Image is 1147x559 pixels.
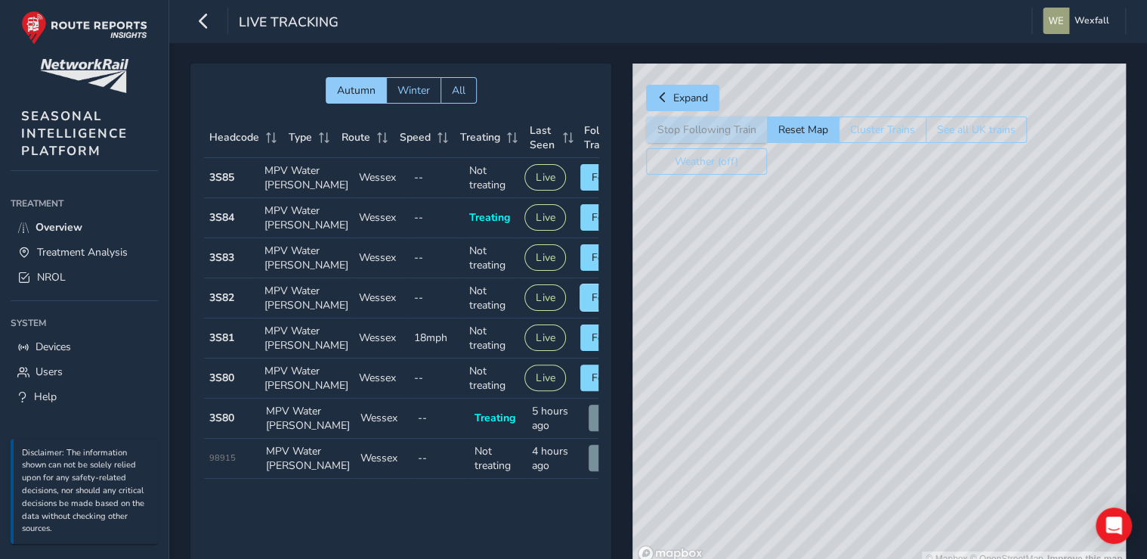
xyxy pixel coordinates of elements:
[475,411,515,425] span: Treating
[354,359,409,399] td: Wessex
[580,164,636,191] button: Follow
[11,265,158,290] a: NROL
[441,77,477,104] button: All
[464,158,519,198] td: Not treating
[469,210,510,225] span: Treating
[524,164,566,191] button: Live
[209,170,234,185] strong: 3S85
[36,340,71,354] span: Devices
[11,359,158,384] a: Users
[259,278,354,318] td: MPV Water [PERSON_NAME]
[592,290,625,305] span: Follow
[11,240,158,265] a: Treatment Analysis
[400,130,431,144] span: Speed
[524,244,566,271] button: Live
[259,318,354,359] td: MPV Water [PERSON_NAME]
[460,130,500,144] span: Treating
[40,59,128,93] img: customer logo
[524,325,566,351] button: Live
[592,371,625,385] span: Follow
[37,245,128,259] span: Treatment Analysis
[524,204,566,231] button: Live
[209,411,234,425] strong: 3S80
[209,250,234,265] strong: 3S83
[259,158,354,198] td: MPV Water [PERSON_NAME]
[646,148,767,175] button: Weather (off)
[209,130,259,144] span: Headcode
[409,158,464,198] td: --
[469,439,527,479] td: Not treating
[409,238,464,278] td: --
[646,85,719,111] button: Expand
[397,83,430,98] span: Winter
[261,439,355,479] td: MPV Water [PERSON_NAME]
[767,116,839,143] button: Reset Map
[34,390,57,404] span: Help
[1043,8,1069,34] img: diamond-layout
[337,83,376,98] span: Autumn
[592,331,625,345] span: Follow
[464,278,519,318] td: Not treating
[11,215,158,240] a: Overview
[452,83,465,98] span: All
[209,331,234,345] strong: 3S81
[209,371,234,385] strong: 3S80
[354,238,409,278] td: Wessex
[36,220,82,234] span: Overview
[1043,8,1115,34] button: Wexfall
[354,278,409,318] td: Wessex
[926,116,1027,143] button: See all UK trains
[524,365,566,391] button: Live
[464,238,519,278] td: Not treating
[354,318,409,359] td: Wessex
[580,244,636,271] button: Follow
[464,359,519,399] td: Not treating
[354,198,409,238] td: Wessex
[413,399,470,439] td: --
[1074,8,1109,34] span: Wexfall
[36,365,63,379] span: Users
[355,399,413,439] td: Wessex
[592,170,625,185] span: Follow
[839,116,926,143] button: Cluster Trains
[589,445,635,471] button: View
[259,198,354,238] td: MPV Water [PERSON_NAME]
[524,284,566,311] button: Live
[580,365,636,391] button: Follow
[580,204,636,231] button: Follow
[592,210,625,225] span: Follow
[209,290,234,305] strong: 3S82
[326,77,386,104] button: Autumn
[592,250,625,265] span: Follow
[527,439,584,479] td: 4 hours ago
[355,439,413,479] td: Wessex
[37,270,66,284] span: NROL
[527,399,584,439] td: 5 hours ago
[11,334,158,359] a: Devices
[580,284,636,311] button: Follow
[589,405,635,431] button: View
[11,192,158,215] div: Treatment
[239,13,339,34] span: Live Tracking
[464,318,519,359] td: Not treating
[584,123,620,152] span: Follow Train
[409,198,464,238] td: --
[289,130,312,144] span: Type
[1096,508,1132,544] div: Open Intercom Messenger
[259,238,354,278] td: MPV Water [PERSON_NAME]
[580,325,636,351] button: Follow
[342,130,370,144] span: Route
[673,91,708,105] span: Expand
[261,399,355,439] td: MPV Water [PERSON_NAME]
[259,359,354,399] td: MPV Water [PERSON_NAME]
[21,107,128,160] span: SEASONAL INTELLIGENCE PLATFORM
[21,11,147,45] img: rr logo
[209,452,236,464] span: 98915
[409,318,464,359] td: 18mph
[209,210,234,225] strong: 3S84
[386,77,441,104] button: Winter
[530,123,558,152] span: Last Seen
[11,384,158,409] a: Help
[11,312,158,334] div: System
[354,158,409,198] td: Wessex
